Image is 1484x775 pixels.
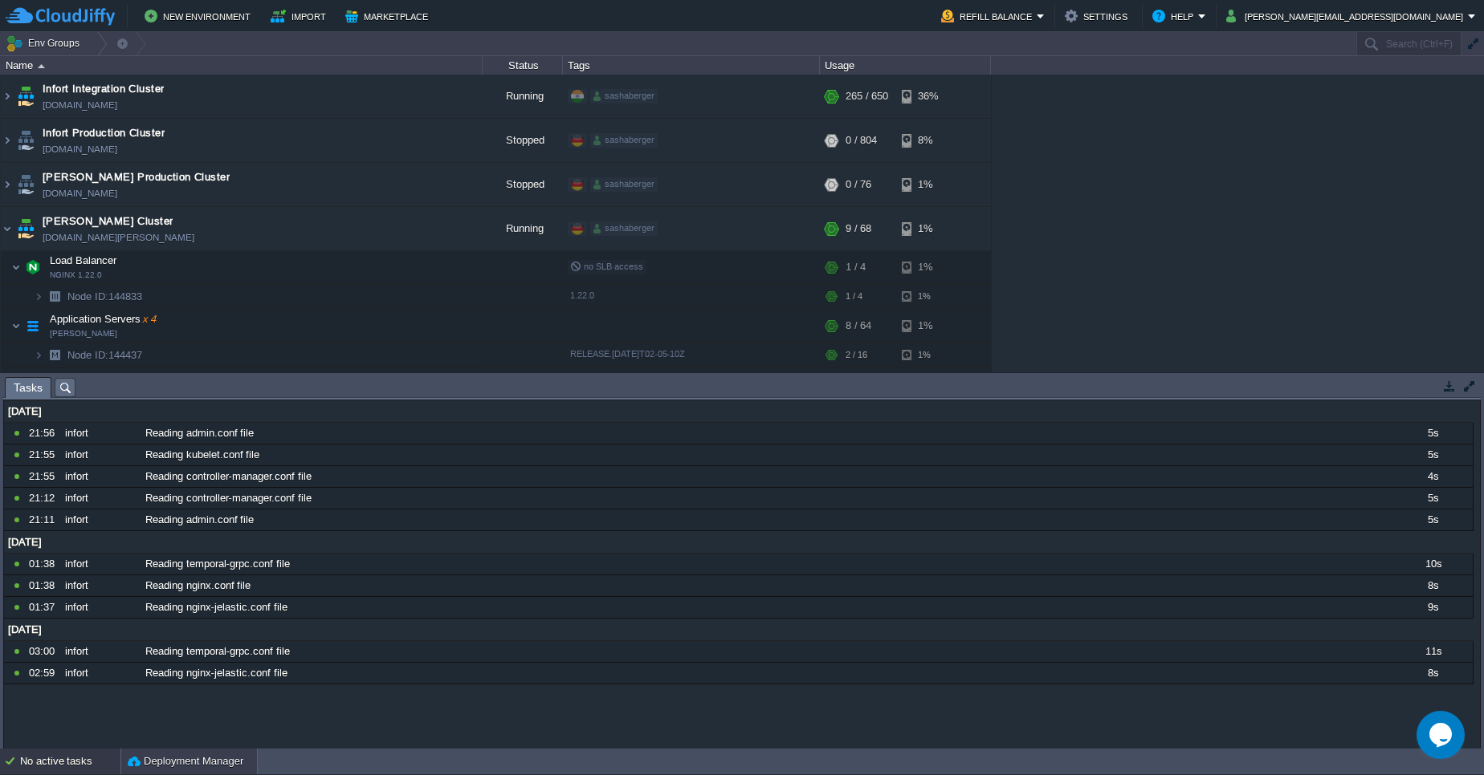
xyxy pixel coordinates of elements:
[902,207,954,250] div: 1%
[1393,575,1472,596] div: 8s
[570,290,594,300] span: 1.22.0
[67,290,108,302] span: Node ID:
[4,401,1473,422] div: [DATE]
[66,290,145,303] span: 144833
[1393,509,1472,530] div: 5s
[61,641,140,662] div: infort
[11,251,21,283] img: AMDAwAAAACH5BAEAAAAALAAAAAABAAEAAAICRAEAOw==
[1393,488,1472,509] div: 5s
[1393,597,1472,618] div: 9s
[43,141,117,157] a: [DOMAIN_NAME]
[11,310,21,342] img: AMDAwAAAACH5BAEAAAAALAAAAAABAAEAAAICRAEAOw==
[846,310,871,342] div: 8 / 64
[29,509,59,530] div: 21:11
[61,488,140,509] div: infort
[145,666,287,680] span: Reading nginx-jelastic.conf file
[29,488,59,509] div: 21:12
[14,75,37,118] img: AMDAwAAAACH5BAEAAAAALAAAAAABAAEAAAICRAEAOw==
[941,6,1037,26] button: Refill Balance
[483,119,563,162] div: Stopped
[1,207,14,250] img: AMDAwAAAACH5BAEAAAAALAAAAAABAAEAAAICRAEAOw==
[20,749,120,774] div: No active tasks
[43,284,66,309] img: AMDAwAAAACH5BAEAAAAALAAAAAABAAEAAAICRAEAOw==
[29,554,59,574] div: 01:38
[66,348,145,362] a: Node ID:144437
[1065,6,1132,26] button: Settings
[1417,711,1468,759] iframe: chat widget
[902,251,954,283] div: 1%
[14,119,37,162] img: AMDAwAAAACH5BAEAAAAALAAAAAABAAEAAAICRAEAOw==
[145,426,254,440] span: Reading admin.conf file
[902,368,954,393] div: 1%
[570,349,685,359] span: RELEASE.[DATE]T02-05-10Z
[1393,423,1472,444] div: 5s
[66,290,145,303] a: Node ID:144833
[43,229,194,245] a: [DOMAIN_NAME][PERSON_NAME]
[48,254,119,267] span: Load Balancer
[902,75,954,118] div: 36%
[2,56,482,75] div: Name
[43,97,117,113] a: [DOMAIN_NAME]
[61,554,140,574] div: infort
[29,466,59,487] div: 21:55
[43,185,117,201] a: [DOMAIN_NAME]
[902,343,954,367] div: 1%
[1393,641,1472,662] div: 11s
[846,207,871,250] div: 9 / 68
[43,81,164,97] a: Infort Integration Cluster
[846,343,867,367] div: 2 / 16
[67,349,108,361] span: Node ID:
[43,368,66,393] img: AMDAwAAAACH5BAEAAAAALAAAAAABAAEAAAICRAEAOw==
[48,254,119,266] a: Load BalancerNGINX 1.22.0
[145,491,312,505] span: Reading controller-manager.conf file
[271,6,331,26] button: Import
[50,329,117,339] span: [PERSON_NAME]
[61,423,140,444] div: infort
[1393,466,1472,487] div: 4s
[846,75,888,118] div: 265 / 650
[14,207,37,250] img: AMDAwAAAACH5BAEAAAAALAAAAAABAAEAAAICRAEAOw==
[61,509,140,530] div: infort
[61,663,140,684] div: infort
[66,348,145,362] span: 144437
[1393,554,1472,574] div: 10s
[1226,6,1468,26] button: [PERSON_NAME][EMAIL_ADDRESS][DOMAIN_NAME]
[61,575,140,596] div: infort
[1393,663,1472,684] div: 8s
[590,89,658,103] div: sashaberger
[145,6,255,26] button: New Environment
[846,284,862,309] div: 1 / 4
[43,343,66,367] img: AMDAwAAAACH5BAEAAAAALAAAAAABAAEAAAICRAEAOw==
[29,575,59,596] div: 01:38
[43,213,173,229] a: [PERSON_NAME] Cluster
[29,597,59,618] div: 01:37
[570,262,643,271] span: no SLB access
[29,423,59,444] div: 21:56
[22,251,44,283] img: AMDAwAAAACH5BAEAAAAALAAAAAABAAEAAAICRAEAOw==
[483,75,563,118] div: Running
[48,312,158,326] span: Application Servers
[902,163,954,206] div: 1%
[846,251,866,283] div: 1 / 4
[145,557,290,571] span: Reading temporal-grpc.conf file
[6,32,85,55] button: Env Groups
[141,313,157,325] span: x 4
[29,444,59,465] div: 21:55
[6,6,115,26] img: CloudJiffy
[902,284,954,309] div: 1%
[34,368,43,393] img: AMDAwAAAACH5BAEAAAAALAAAAAABAAEAAAICRAEAOw==
[43,169,230,185] a: [PERSON_NAME] Production Cluster
[145,448,259,462] span: Reading kubelet.conf file
[145,600,287,615] span: Reading nginx-jelastic.conf file
[145,469,312,484] span: Reading controller-manager.conf file
[846,163,871,206] div: 0 / 76
[22,310,44,342] img: AMDAwAAAACH5BAEAAAAALAAAAAABAAEAAAICRAEAOw==
[483,207,563,250] div: Running
[61,597,140,618] div: infort
[564,56,819,75] div: Tags
[43,125,165,141] span: Infort Production Cluster
[345,6,433,26] button: Marketplace
[4,532,1473,553] div: [DATE]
